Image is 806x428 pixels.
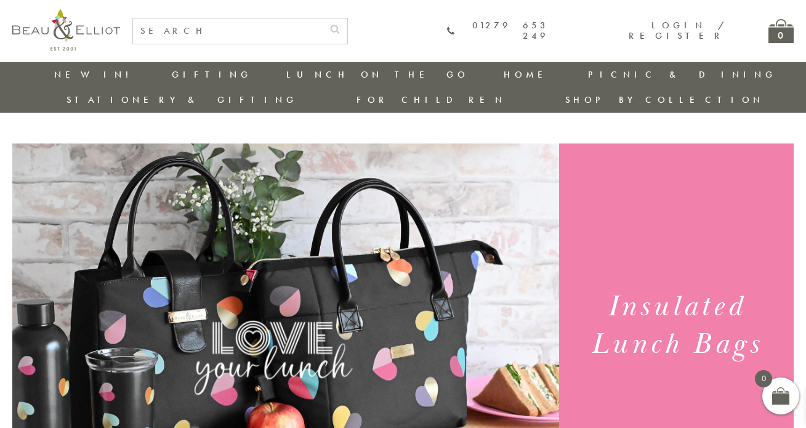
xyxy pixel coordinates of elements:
[571,288,782,363] h1: Insulated Lunch Bags
[172,68,252,81] a: Gifting
[66,94,297,106] a: Stationery & Gifting
[629,19,725,42] a: Login / Register
[447,20,548,42] a: 01279 653 249
[286,68,469,81] a: Lunch On The Go
[133,18,323,44] input: SEARCH
[565,94,764,106] a: Shop by collection
[357,94,506,106] a: For Children
[755,370,772,387] span: 0
[768,19,794,43] a: 0
[54,68,137,81] a: New in!
[588,68,776,81] a: Picnic & Dining
[12,9,120,50] img: logo
[504,68,553,81] a: Home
